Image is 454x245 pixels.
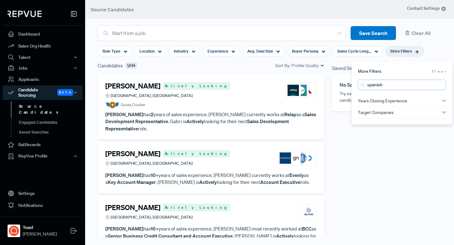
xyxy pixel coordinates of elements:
p: has years of sales experience. [PERSON_NAME] currently works at as a . Gabri is looking for their... [105,111,317,132]
span: Industry [174,48,189,54]
img: Align Technology [288,152,299,164]
div: Sort By: [275,62,324,69]
button: Years Closing Experience [358,95,446,106]
button: Clear All [401,26,441,40]
span: Contact Settings [407,5,446,12]
strong: Senior Business Credit Consultant and Account Executive [108,233,233,239]
strong: Key Account Manager [108,179,156,185]
span: [GEOGRAPHIC_DATA], [GEOGRAPHIC_DATA] [111,214,193,220]
p: Try saving a search to be notified when new candidates match your criteria! [340,90,434,104]
a: Saved Searches [11,127,91,137]
strong: Actively [186,118,204,124]
img: Dynata [303,206,315,217]
input: Search Candidates [358,80,446,90]
span: [GEOGRAPHIC_DATA], [GEOGRAPHIC_DATA] [111,160,193,166]
a: Notifications [3,199,83,211]
strong: Actively [199,179,217,185]
img: American Airlines Group [303,85,315,96]
a: Dashboard [3,28,83,40]
strong: Evenly [289,172,304,178]
img: RepVue [8,11,42,17]
span: Experience [207,48,228,54]
h6: No Saved Search, yet [340,82,434,88]
strong: 2 [151,111,154,117]
a: Settings [3,187,83,199]
button: Jobs [3,63,83,73]
button: Target Companies [358,107,446,118]
span: Clear [432,69,446,74]
div: Candidate Sourcing [3,85,83,100]
img: Toast [9,226,19,236]
strong: [PERSON_NAME] [105,225,143,232]
strong: 10+ [151,225,159,232]
a: Source Candidates [11,101,91,117]
a: Sales Org Health [3,40,83,52]
a: Battlecards [3,139,83,151]
span: Location [139,48,155,54]
img: Convergent Dental [303,152,315,164]
span: Actively Looking [163,204,230,211]
span: Candidates [98,62,123,69]
strong: [PERSON_NAME] [105,111,143,117]
button: Talent [3,52,83,63]
strong: Relay [284,111,296,117]
h4: [PERSON_NAME] [105,82,160,90]
strong: BCC [302,225,311,232]
button: Candidate Sourcing Beta [3,85,83,100]
strong: Account Executive [260,179,300,185]
span: 1,034 [125,62,137,69]
span: Years Closing Experience [358,98,407,103]
span: Avg. Deal Size [247,48,273,54]
strong: Toast [23,224,57,231]
strong: [PERSON_NAME] [105,172,143,178]
button: RepVue Profile [3,151,83,162]
a: Engaged Candidates [11,117,91,128]
span: Role Type [102,48,120,54]
strong: Sales Development Representative [105,118,289,132]
span: More Filters [358,68,381,75]
img: REVGEN [295,85,307,96]
span: Sales Cycle Length [337,48,371,54]
button: Save Search [351,26,396,40]
span: Saved Searches [332,64,367,72]
span: Profile Quality [292,62,319,69]
strong: Actively [276,233,294,239]
h4: [PERSON_NAME] [105,150,160,158]
a: ToastToast[PERSON_NAME] [3,216,83,240]
span: Actively Looking [163,150,230,157]
h4: [PERSON_NAME] [105,203,160,212]
img: Relay [288,85,299,96]
span: Target Companies [358,110,394,115]
span: Buyer Persona [292,48,318,54]
p: has years of sales experience. [PERSON_NAME] currently works at as a . [PERSON_NAME] is looking f... [105,172,317,186]
a: Applicants [3,73,83,85]
span: Beta [57,89,73,96]
span: Actively Looking [163,82,230,90]
span: [PERSON_NAME] [23,231,57,237]
span: [GEOGRAPHIC_DATA], [GEOGRAPHIC_DATA] [111,93,193,99]
img: GE Healthcare [295,152,307,164]
span: More Filters [390,48,412,54]
span: Source Candidates [91,6,134,13]
img: Quota Badge [105,101,119,108]
strong: 10+ [151,172,159,178]
span: Quota Crusher [121,102,145,108]
img: Evenly Technologies [280,152,291,164]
